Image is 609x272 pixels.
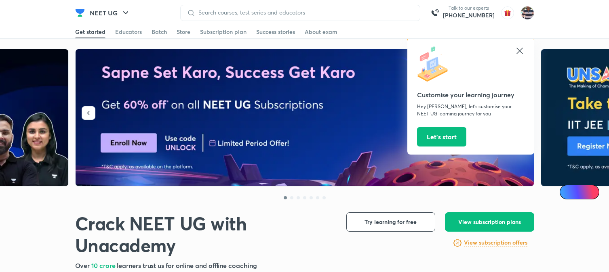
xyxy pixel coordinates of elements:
img: Company Logo [75,8,85,18]
img: jugraj singh [520,6,534,20]
a: About exam [305,25,337,38]
div: Success stories [256,28,295,36]
span: learners trust us for online and offline coaching [117,261,257,270]
a: View subscription offers [464,238,527,248]
div: About exam [305,28,337,36]
h5: Customise your learning journey [417,90,525,100]
a: Subscription plan [200,25,247,38]
span: View subscription plans [458,218,521,226]
button: NEET UG [85,5,135,21]
a: Educators [115,25,142,38]
a: Success stories [256,25,295,38]
span: 10 crore [91,261,117,270]
button: Let’s start [417,127,466,146]
p: Hey [PERSON_NAME], let’s customise your NEET UG learning journey for you [417,103,525,117]
a: Ai Doubts [560,185,599,199]
button: View subscription plans [445,212,534,232]
h1: Crack NEET UG with Unacademy [75,212,333,256]
a: [PHONE_NUMBER] [443,11,495,19]
img: icon [417,46,453,82]
a: Batch [152,25,167,38]
a: Store [177,25,190,38]
h6: View subscription offers [464,239,527,247]
div: Get started [75,28,105,36]
img: Icon [565,189,571,195]
input: Search courses, test series and educators [195,9,413,16]
img: call-us [427,5,443,21]
span: Over [75,261,92,270]
a: Get started [75,25,105,38]
span: Ai Doubts [573,189,594,195]
p: Talk to our experts [443,5,495,11]
div: Store [177,28,190,36]
button: Try learning for free [346,212,435,232]
div: Educators [115,28,142,36]
span: Try learning for free [365,218,417,226]
div: Batch [152,28,167,36]
img: avatar [501,6,514,19]
div: Subscription plan [200,28,247,36]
